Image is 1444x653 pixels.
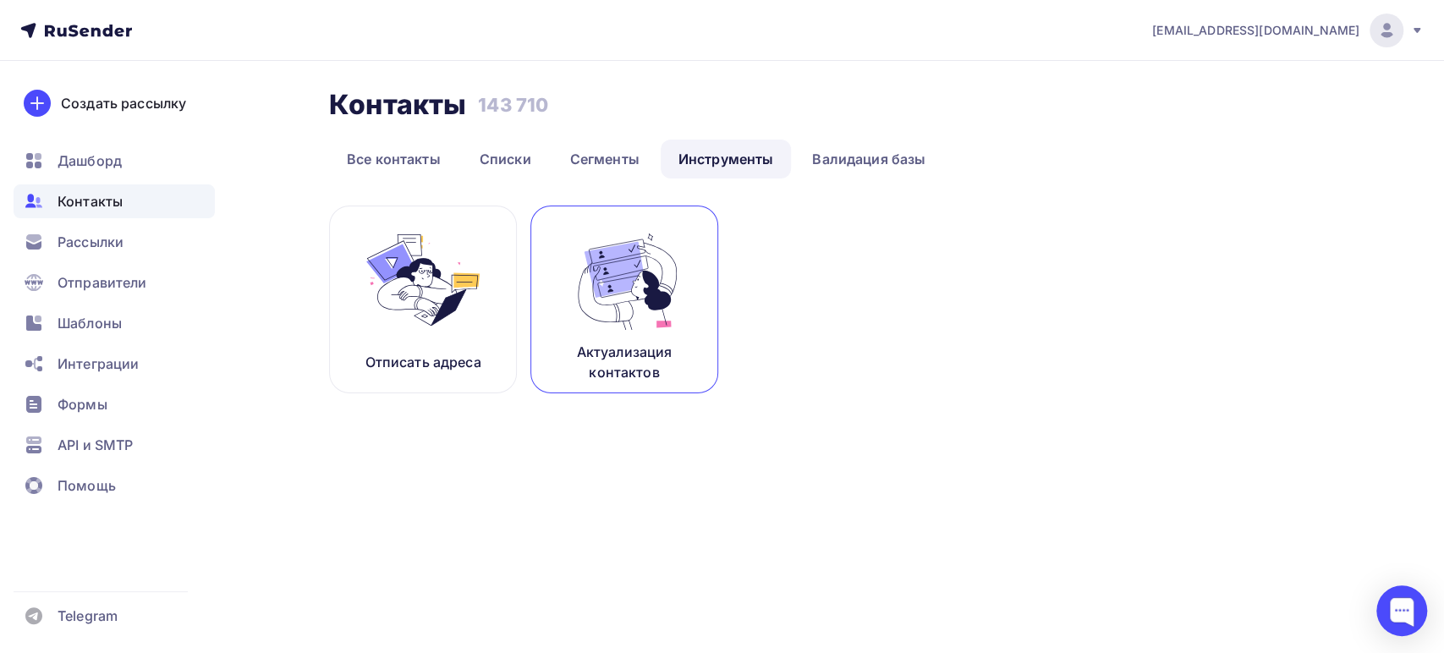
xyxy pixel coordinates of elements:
[58,151,122,171] span: Дашборд
[58,475,116,496] span: Помощь
[329,88,466,122] h2: Контакты
[794,140,943,178] a: Валидация базы
[478,93,548,117] h3: 143 710
[552,140,657,178] a: Сегменты
[661,140,792,178] a: Инструменты
[1152,22,1359,39] span: [EMAIL_ADDRESS][DOMAIN_NAME]
[329,206,517,393] a: Отписать адреса
[530,206,718,393] a: Актуализация контактов
[462,140,549,178] a: Списки
[14,306,215,340] a: Шаблоны
[1152,14,1424,47] a: [EMAIL_ADDRESS][DOMAIN_NAME]
[58,354,139,374] span: Интеграции
[329,140,458,178] a: Все контакты
[61,93,186,113] div: Создать рассылку
[58,394,107,414] span: Формы
[14,266,215,299] a: Отправители
[14,184,215,218] a: Контакты
[58,191,123,211] span: Контакты
[58,232,124,252] span: Рассылки
[365,352,480,372] p: Отписать адреса
[58,313,122,333] span: Шаблоны
[14,225,215,259] a: Рассылки
[552,342,697,382] p: Актуализация контактов
[14,387,215,421] a: Формы
[14,144,215,178] a: Дашборд
[58,435,133,455] span: API и SMTP
[58,606,118,626] span: Telegram
[58,272,147,293] span: Отправители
